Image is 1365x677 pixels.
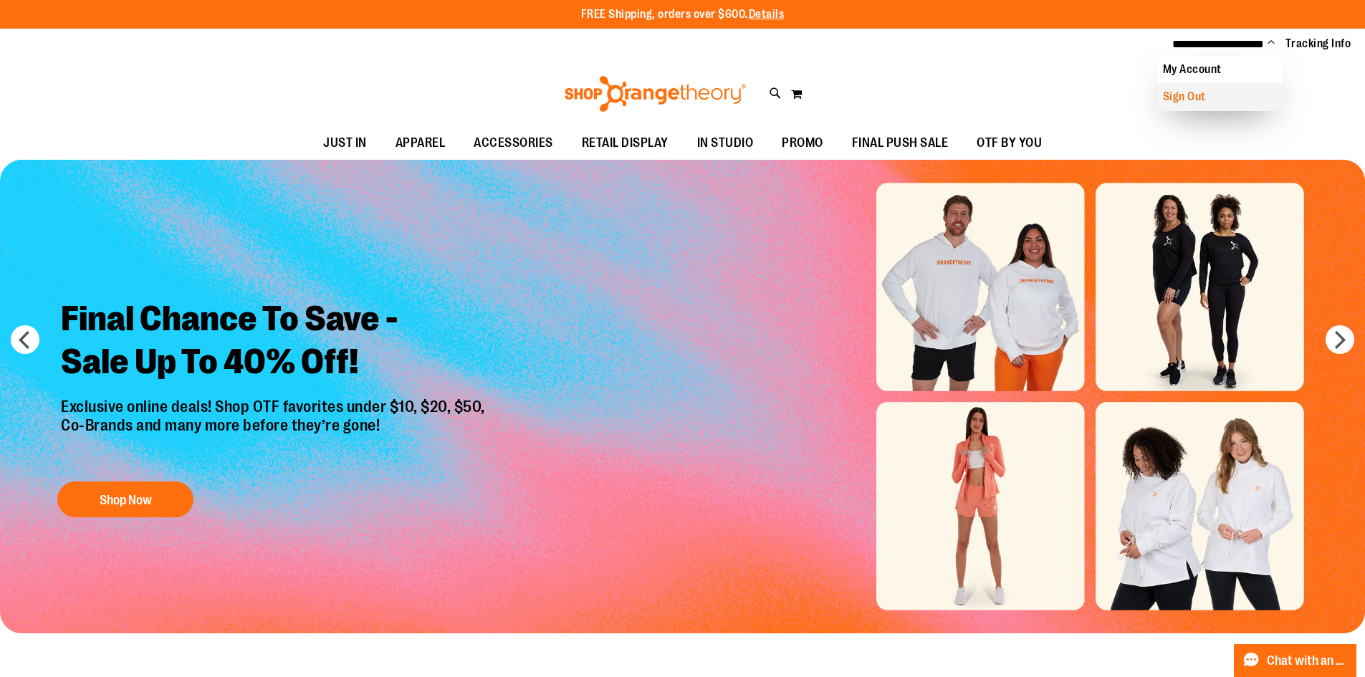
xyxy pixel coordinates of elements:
[582,127,669,159] span: RETAIL DISPLAY
[977,127,1042,159] span: OTF BY YOU
[852,127,949,159] span: FINAL PUSH SALE
[562,76,748,112] img: Shop Orangetheory
[57,481,193,517] button: Shop Now
[381,127,460,160] a: APPAREL
[50,398,499,468] p: Exclusive online deals! Shop OTF favorites under $10, $20, $50, Co-Brands and many more before th...
[1326,325,1354,354] button: next
[749,8,785,21] a: Details
[683,127,768,160] a: IN STUDIO
[396,127,446,159] span: APPAREL
[962,127,1056,160] a: OTF BY YOU
[1157,83,1283,110] a: Sign Out
[767,127,838,160] a: PROMO
[1267,654,1348,668] span: Chat with an Expert
[459,127,567,160] a: ACCESSORIES
[838,127,963,160] a: FINAL PUSH SALE
[50,287,499,525] a: Final Chance To Save -Sale Up To 40% Off! Exclusive online deals! Shop OTF favorites under $10, $...
[309,127,381,160] a: JUST IN
[50,287,499,398] h2: Final Chance To Save - Sale Up To 40% Off!
[581,6,785,23] p: FREE Shipping, orders over $600.
[782,127,823,159] span: PROMO
[1285,36,1351,52] a: Tracking Info
[1234,644,1357,677] button: Chat with an Expert
[567,127,683,160] a: RETAIL DISPLAY
[323,127,367,159] span: JUST IN
[1268,37,1275,51] button: Account menu
[697,127,754,159] span: IN STUDIO
[1157,56,1283,83] a: My Account
[474,127,553,159] span: ACCESSORIES
[11,325,39,354] button: prev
